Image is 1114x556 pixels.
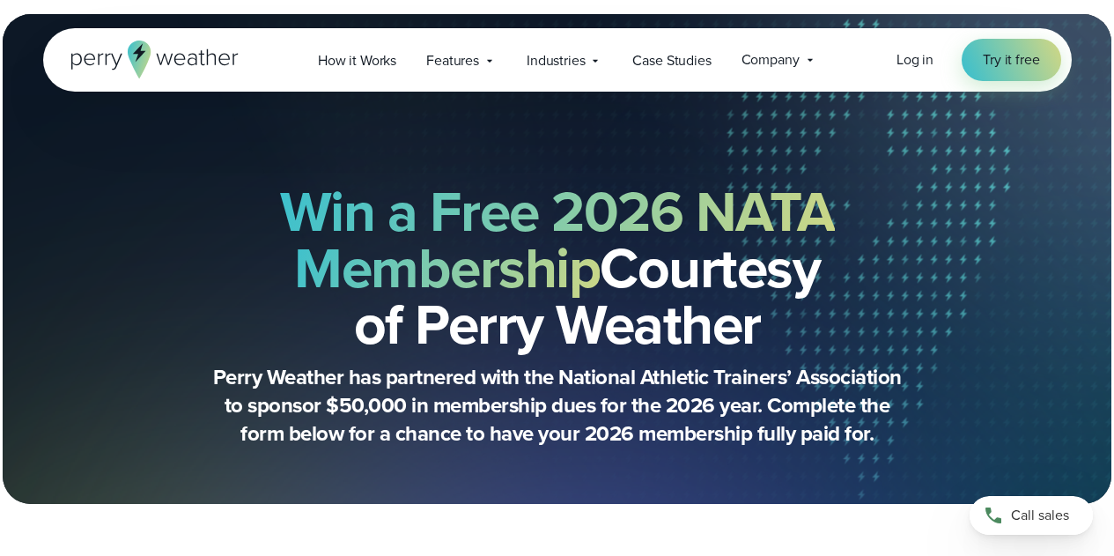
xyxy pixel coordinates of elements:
span: Try it free [983,49,1039,70]
span: Case Studies [632,50,711,71]
span: How it Works [318,50,396,71]
span: Industries [527,50,585,71]
a: Call sales [970,496,1093,535]
h2: Courtesy of Perry Weather [131,183,984,352]
a: Case Studies [617,42,726,78]
span: Call sales [1011,505,1069,526]
a: Try it free [962,39,1060,81]
span: Features [426,50,479,71]
strong: Win a Free 2026 NATA Membership [280,170,835,309]
span: Company [741,49,800,70]
a: Log in [896,49,933,70]
a: How it Works [303,42,411,78]
p: Perry Weather has partnered with the National Athletic Trainers’ Association to sponsor $50,000 i... [205,363,910,448]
